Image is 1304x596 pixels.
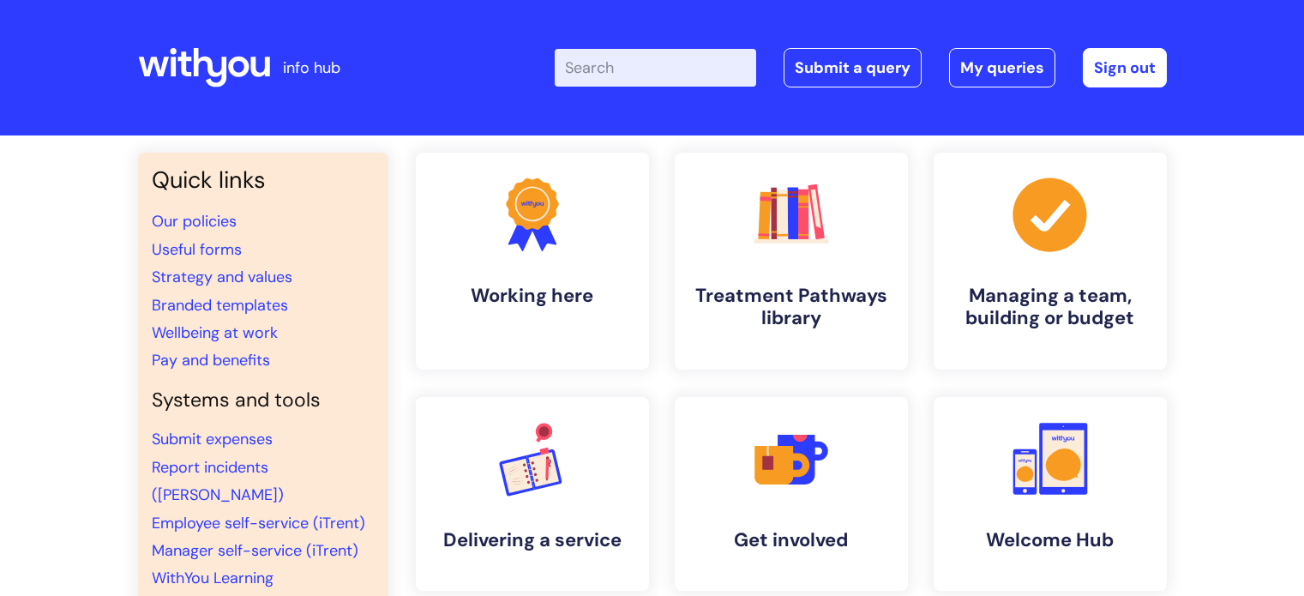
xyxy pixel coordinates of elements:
input: Search [555,49,756,87]
a: Submit expenses [152,429,273,449]
a: Treatment Pathways library [675,153,908,370]
a: Managing a team, building or budget [934,153,1167,370]
a: My queries [949,48,1055,87]
a: Pay and benefits [152,350,270,370]
div: | - [555,48,1167,87]
a: Useful forms [152,239,242,260]
p: info hub [283,54,340,81]
h4: Managing a team, building or budget [947,285,1153,330]
a: Working here [416,153,649,370]
a: Wellbeing at work [152,322,278,343]
h4: Working here [430,285,635,307]
a: Sign out [1083,48,1167,87]
h4: Delivering a service [430,529,635,551]
a: Our policies [152,211,237,232]
h4: Get involved [688,529,894,551]
a: Submit a query [784,48,922,87]
a: Welcome Hub [934,397,1167,591]
a: Report incidents ([PERSON_NAME]) [152,457,284,505]
h4: Treatment Pathways library [688,285,894,330]
h3: Quick links [152,166,375,194]
h4: Welcome Hub [947,529,1153,551]
a: Manager self-service (iTrent) [152,540,358,561]
a: Delivering a service [416,397,649,591]
a: Branded templates [152,295,288,316]
a: Strategy and values [152,267,292,287]
a: WithYou Learning [152,568,273,588]
a: Get involved [675,397,908,591]
h4: Systems and tools [152,388,375,412]
a: Employee self-service (iTrent) [152,513,365,533]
